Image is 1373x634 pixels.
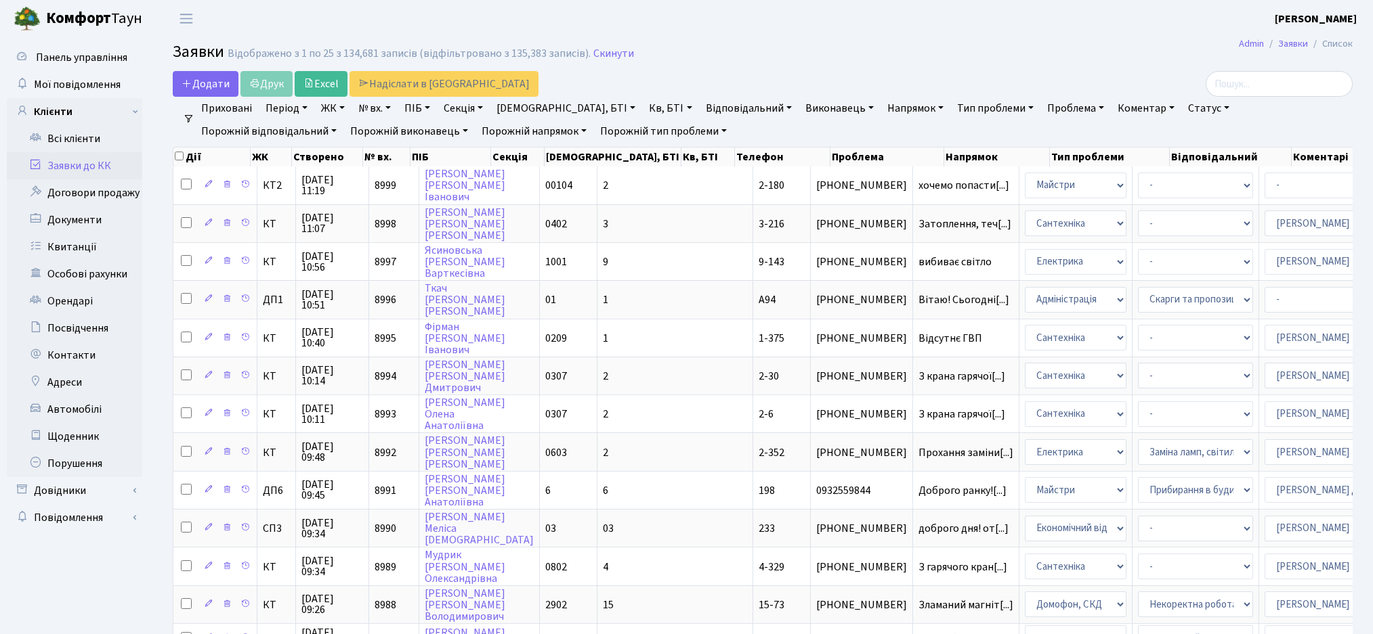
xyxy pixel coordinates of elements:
[603,483,608,498] span: 6
[425,472,505,510] a: [PERSON_NAME][PERSON_NAME]Анатоліївна
[816,485,907,496] span: 0932559844
[46,7,111,29] b: Комфорт
[1112,97,1180,120] a: Коментар
[816,447,907,458] span: [PHONE_NUMBER]
[263,409,290,420] span: КТ
[375,254,396,269] span: 8997
[918,369,1005,384] span: З крана гарячої[...]
[759,178,784,193] span: 2-180
[759,254,784,269] span: 9-143
[375,483,396,498] span: 8991
[603,521,614,536] span: 03
[681,148,735,166] th: Кв, БТІ
[228,47,591,60] div: Відображено з 1 по 25 з 134,681 записів (відфільтровано з 135,383 записів).
[7,342,142,369] a: Контакти
[800,97,879,120] a: Виконавець
[196,97,257,120] a: Приховані
[918,483,1007,498] span: Доброго ранку![...]
[263,447,290,458] span: КТ
[263,485,290,496] span: ДП6
[301,479,363,501] span: [DATE] 09:45
[603,292,608,307] span: 1
[816,409,907,420] span: [PHONE_NUMBER]
[410,148,491,166] th: ПІБ
[700,97,797,120] a: Відповідальний
[918,445,1013,460] span: Прохання заміни[...]
[375,369,396,384] span: 8994
[952,97,1039,120] a: Тип проблеми
[36,50,127,65] span: Панель управління
[759,560,784,574] span: 4-329
[545,178,572,193] span: 00104
[375,331,396,346] span: 8995
[545,148,681,166] th: [DEMOGRAPHIC_DATA], БТІ
[425,586,505,624] a: [PERSON_NAME][PERSON_NAME]Володимирович
[7,477,142,504] a: Довідники
[301,403,363,425] span: [DATE] 10:11
[918,407,1005,422] span: З крана гарячої[...]
[438,97,488,120] a: Секція
[301,175,363,196] span: [DATE] 11:19
[545,483,551,498] span: 6
[425,548,505,586] a: Мудрик[PERSON_NAME]Олександрівна
[301,441,363,463] span: [DATE] 09:48
[918,217,1011,231] span: Затоплення, теч[...]
[7,98,142,125] a: Клієнти
[1219,30,1373,58] nav: breadcrumb
[603,560,608,574] span: 4
[643,97,697,120] a: Кв, БТІ
[1050,148,1170,166] th: Тип проблеми
[545,445,567,460] span: 0603
[375,560,396,574] span: 8989
[263,599,290,610] span: КТ
[1239,37,1264,51] a: Admin
[263,371,290,382] span: КТ
[1183,97,1235,120] a: Статус
[301,365,363,386] span: [DATE] 10:14
[918,560,1007,574] span: З гарячого кран[...]
[7,71,142,98] a: Мої повідомлення
[7,206,142,233] a: Документи
[918,521,1009,536] span: доброго дня! от[...]
[34,77,121,92] span: Мої повідомлення
[263,256,290,267] span: КТ
[375,217,396,231] span: 8998
[918,292,1009,307] span: Вітаю! Сьогодні[...]
[1206,71,1353,97] input: Пошук...
[1308,37,1353,51] li: Список
[603,407,608,422] span: 2
[425,319,505,357] a: Фірман[PERSON_NAME]Іванович
[375,292,396,307] span: 8996
[375,521,396,536] span: 8990
[759,331,784,346] span: 1-375
[816,256,907,267] span: [PHONE_NUMBER]
[301,518,363,539] span: [DATE] 09:34
[7,44,142,71] a: Панель управління
[196,120,342,143] a: Порожній відповідальний
[603,597,614,612] span: 15
[375,597,396,612] span: 8988
[759,521,775,536] span: 233
[944,148,1050,166] th: Напрямок
[173,148,251,166] th: Дії
[1278,37,1308,51] a: Заявки
[882,97,949,120] a: Напрямок
[603,331,608,346] span: 1
[816,562,907,572] span: [PHONE_NUMBER]
[263,180,290,191] span: КТ2
[7,396,142,423] a: Автомобілі
[263,562,290,572] span: КТ
[292,148,363,166] th: Створено
[545,560,567,574] span: 0802
[759,483,775,498] span: 198
[918,597,1013,612] span: Зламаний магніт[...]
[545,217,567,231] span: 0402
[1275,12,1357,26] b: [PERSON_NAME]
[263,523,290,534] span: СП3
[425,357,505,395] a: [PERSON_NAME][PERSON_NAME]Дмитрович
[476,120,592,143] a: Порожній напрямок
[816,523,907,534] span: [PHONE_NUMBER]
[545,254,567,269] span: 1001
[759,217,784,231] span: 3-216
[7,288,142,315] a: Орендарі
